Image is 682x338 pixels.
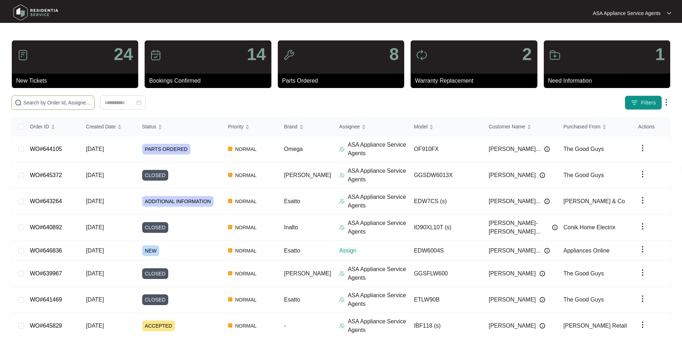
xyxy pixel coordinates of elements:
[232,145,260,153] span: NORMAL
[228,271,232,275] img: Vercel Logo
[228,248,232,253] img: Vercel Logo
[348,167,408,184] p: ASA Appliance Service Agents
[544,199,550,204] img: Info icon
[540,297,545,303] img: Info icon
[339,199,345,204] img: Assigner Icon
[228,323,232,328] img: Vercel Logo
[408,188,483,215] td: EDW7CS (s)
[80,117,136,136] th: Created Date
[633,117,670,136] th: Actions
[228,173,232,177] img: Vercel Logo
[284,123,297,131] span: Brand
[593,10,661,17] p: ASA Appliance Service Agents
[348,141,408,158] p: ASA Appliance Service Agents
[30,270,62,276] a: WO#639967
[284,198,300,204] span: Esatto
[564,123,600,131] span: Purchased From
[284,297,300,303] span: Esatto
[284,172,331,178] span: [PERSON_NAME]
[232,295,260,304] span: NORMAL
[564,323,627,329] span: [PERSON_NAME] Retail
[489,123,525,131] span: Customer Name
[540,323,545,329] img: Info icon
[228,297,232,302] img: Vercel Logo
[641,99,656,107] span: Filters
[483,117,558,136] th: Customer Name
[232,246,260,255] span: NORMAL
[284,248,300,254] span: Esatto
[86,270,104,276] span: [DATE]
[549,49,561,61] img: icon
[564,198,625,204] span: [PERSON_NAME] & Co
[142,196,214,207] span: ADDITIONAL INFORMATION
[540,271,545,276] img: Info icon
[15,99,22,106] img: search-icon
[339,246,408,255] p: Assign
[228,147,232,151] img: Vercel Logo
[228,123,244,131] span: Priority
[142,245,160,256] span: NEW
[86,198,104,204] span: [DATE]
[638,170,647,178] img: dropdown arrow
[489,219,548,236] span: [PERSON_NAME]- [PERSON_NAME]...
[638,245,647,254] img: dropdown arrow
[564,224,615,230] span: Conik Home Electrix
[638,222,647,231] img: dropdown arrow
[522,46,532,63] p: 2
[222,117,279,136] th: Priority
[339,297,345,303] img: Assigner Icon
[136,117,222,136] th: Status
[86,172,104,178] span: [DATE]
[16,77,138,85] p: New Tickets
[30,297,62,303] a: WO#641469
[339,146,345,152] img: Assigner Icon
[333,117,408,136] th: Assignee
[408,287,483,313] td: ETLW90B
[348,219,408,236] p: ASA Appliance Service Agents
[86,323,104,329] span: [DATE]
[284,270,331,276] span: [PERSON_NAME]
[389,46,399,63] p: 8
[564,146,604,152] span: The Good Guys
[489,295,536,304] span: [PERSON_NAME]
[544,248,550,254] img: Info icon
[408,136,483,162] td: OF910FX
[414,123,427,131] span: Model
[415,77,537,85] p: Warranty Replacement
[408,215,483,241] td: IO90XL10T (s)
[17,49,29,61] img: icon
[24,117,80,136] th: Order ID
[284,146,303,152] span: Omega
[86,297,104,303] span: [DATE]
[232,322,260,330] span: NORMAL
[638,144,647,152] img: dropdown arrow
[564,297,604,303] span: The Good Guys
[548,77,670,85] p: Need Information
[489,322,536,330] span: [PERSON_NAME]
[489,269,536,278] span: [PERSON_NAME]
[564,172,604,178] span: The Good Guys
[638,294,647,303] img: dropdown arrow
[625,95,662,110] button: filter iconFilters
[489,197,541,206] span: [PERSON_NAME]...
[489,145,541,153] span: [PERSON_NAME]...
[86,248,104,254] span: [DATE]
[489,171,536,180] span: [PERSON_NAME]
[30,323,62,329] a: WO#645829
[408,117,483,136] th: Model
[114,46,133,63] p: 24
[232,197,260,206] span: NORMAL
[544,146,550,152] img: Info icon
[30,146,62,152] a: WO#644105
[638,268,647,277] img: dropdown arrow
[30,248,62,254] a: WO#646836
[278,117,333,136] th: Brand
[408,162,483,188] td: GGSDW6013X
[11,2,61,23] img: residentia service logo
[655,46,665,63] p: 1
[232,269,260,278] span: NORMAL
[142,268,169,279] span: CLOSED
[489,246,541,255] span: [PERSON_NAME]...
[564,248,610,254] span: Appliances Online
[631,99,638,106] img: filter icon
